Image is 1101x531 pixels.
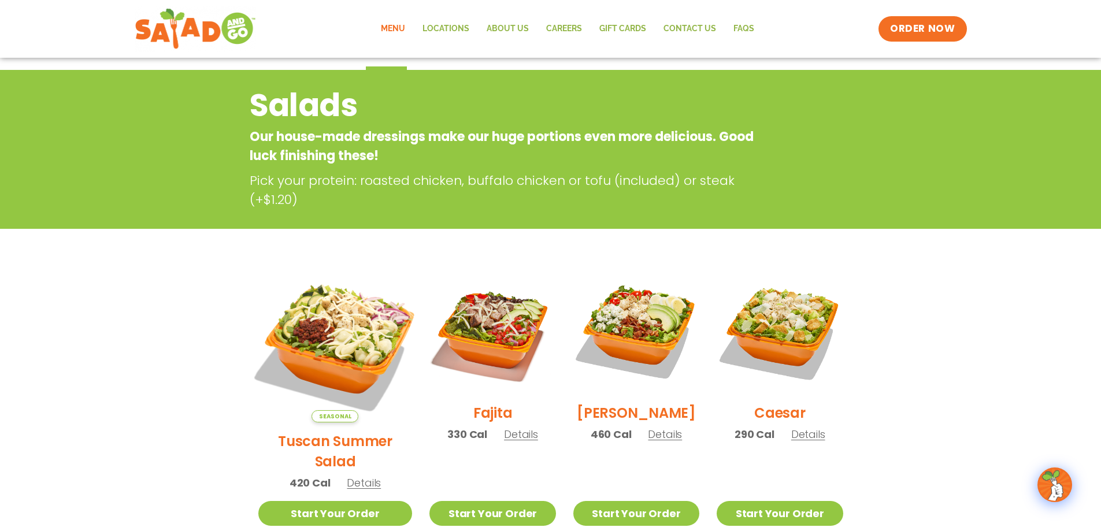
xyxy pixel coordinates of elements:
[447,426,487,442] span: 330 Cal
[258,431,413,471] h2: Tuscan Summer Salad
[473,403,513,423] h2: Fajita
[478,16,537,42] a: About Us
[135,6,257,52] img: new-SAG-logo-768×292
[655,16,725,42] a: Contact Us
[577,403,696,423] h2: [PERSON_NAME]
[312,410,358,422] span: Seasonal
[725,16,763,42] a: FAQs
[347,476,381,490] span: Details
[791,427,825,441] span: Details
[648,427,682,441] span: Details
[504,427,538,441] span: Details
[537,16,591,42] a: Careers
[878,16,966,42] a: ORDER NOW
[258,501,413,526] a: Start Your Order
[414,16,478,42] a: Locations
[717,501,843,526] a: Start Your Order
[372,16,414,42] a: Menu
[717,268,843,394] img: Product photo for Caesar Salad
[890,22,955,36] span: ORDER NOW
[429,268,555,394] img: Product photo for Fajita Salad
[591,426,632,442] span: 460 Cal
[754,403,806,423] h2: Caesar
[591,16,655,42] a: GIFT CARDS
[1039,469,1071,501] img: wpChatIcon
[290,475,331,491] span: 420 Cal
[573,268,699,394] img: Product photo for Cobb Salad
[735,426,774,442] span: 290 Cal
[250,171,764,209] p: Pick your protein: roasted chicken, buffalo chicken or tofu (included) or steak (+$1.20)
[250,127,759,165] p: Our house-made dressings make our huge portions even more delicious. Good luck finishing these!
[372,16,763,42] nav: Menu
[573,501,699,526] a: Start Your Order
[429,501,555,526] a: Start Your Order
[250,82,759,129] h2: Salads
[244,255,425,436] img: Product photo for Tuscan Summer Salad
